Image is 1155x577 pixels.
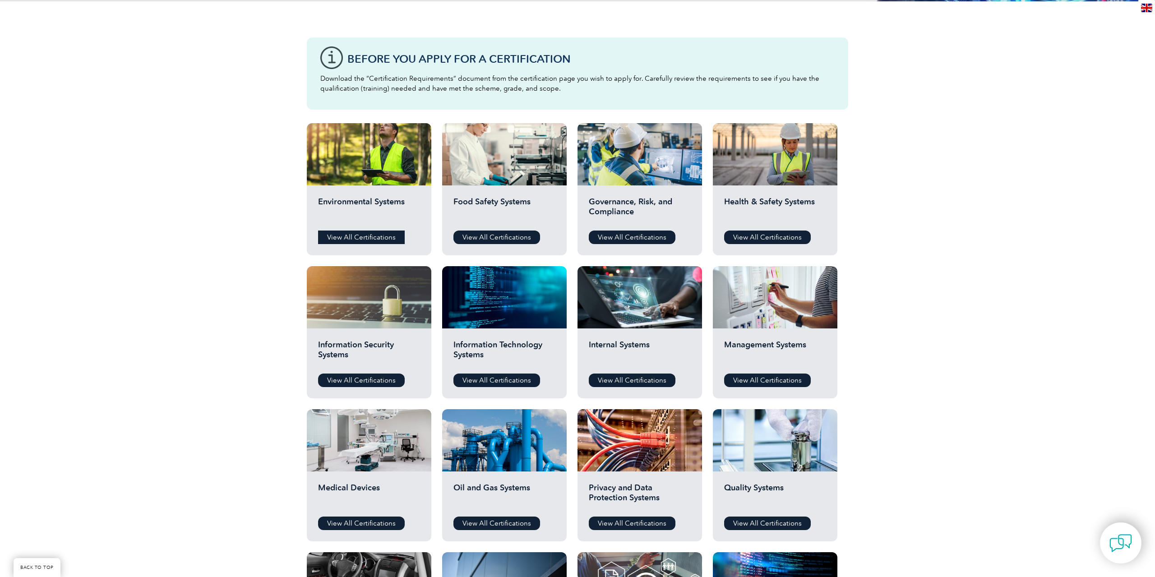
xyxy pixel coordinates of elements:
[724,197,826,224] h2: Health & Safety Systems
[453,197,555,224] h2: Food Safety Systems
[318,517,405,530] a: View All Certifications
[589,231,675,244] a: View All Certifications
[589,517,675,530] a: View All Certifications
[453,483,555,510] h2: Oil and Gas Systems
[318,483,420,510] h2: Medical Devices
[453,231,540,244] a: View All Certifications
[724,483,826,510] h2: Quality Systems
[724,231,811,244] a: View All Certifications
[318,374,405,387] a: View All Certifications
[1109,532,1132,554] img: contact-chat.png
[724,517,811,530] a: View All Certifications
[453,340,555,367] h2: Information Technology Systems
[589,483,691,510] h2: Privacy and Data Protection Systems
[347,53,835,65] h3: Before You Apply For a Certification
[453,517,540,530] a: View All Certifications
[318,340,420,367] h2: Information Security Systems
[724,340,826,367] h2: Management Systems
[14,558,60,577] a: BACK TO TOP
[453,374,540,387] a: View All Certifications
[589,197,691,224] h2: Governance, Risk, and Compliance
[1141,4,1152,12] img: en
[318,197,420,224] h2: Environmental Systems
[724,374,811,387] a: View All Certifications
[589,374,675,387] a: View All Certifications
[320,74,835,93] p: Download the “Certification Requirements” document from the certification page you wish to apply ...
[589,340,691,367] h2: Internal Systems
[318,231,405,244] a: View All Certifications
